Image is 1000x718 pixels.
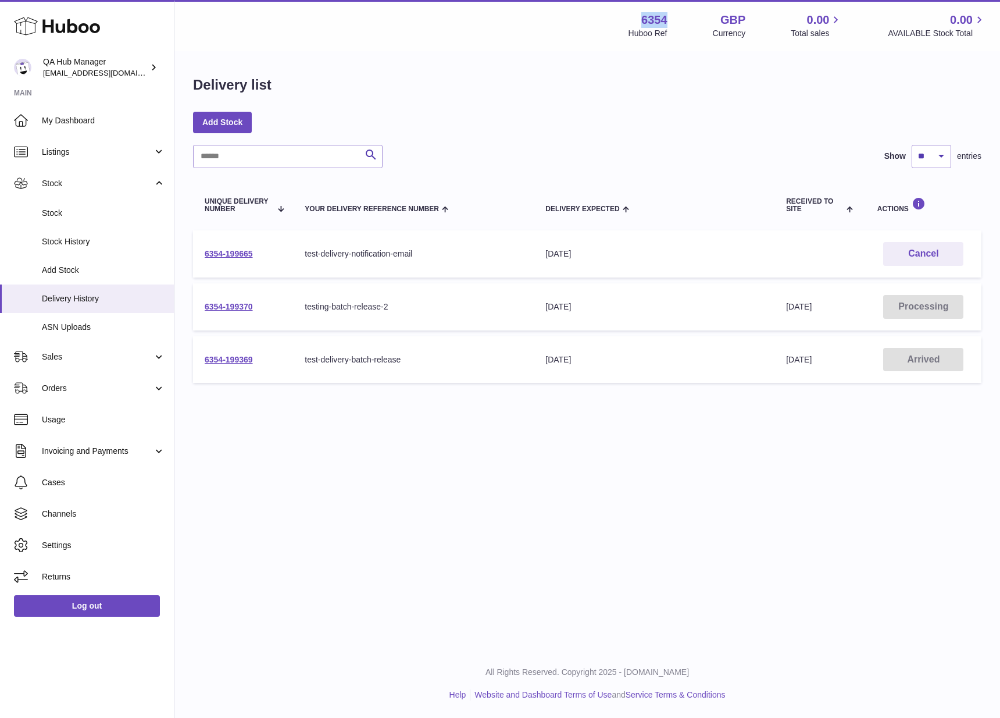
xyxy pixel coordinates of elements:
strong: 6354 [641,12,667,28]
div: QA Hub Manager [43,56,148,79]
button: Cancel [883,242,963,266]
h1: Delivery list [193,76,272,94]
span: Stock [42,208,165,219]
span: Your Delivery Reference Number [305,205,439,213]
div: [DATE] [545,301,763,312]
a: Log out [14,595,160,616]
p: All Rights Reserved. Copyright 2025 - [DOMAIN_NAME] [184,667,991,678]
span: ASN Uploads [42,322,165,333]
span: entries [957,151,981,162]
a: 6354-199370 [205,302,253,311]
span: Usage [42,414,165,425]
span: Cases [42,477,165,488]
span: Returns [42,571,165,582]
span: Settings [42,540,165,551]
span: Channels [42,509,165,520]
span: Sales [42,351,153,362]
span: Invoicing and Payments [42,446,153,457]
a: 6354-199665 [205,249,253,258]
span: Stock History [42,236,165,247]
label: Show [884,151,906,162]
a: Service Terms & Conditions [626,690,726,699]
span: 0.00 [807,12,830,28]
div: Huboo Ref [628,28,667,39]
span: [EMAIL_ADDRESS][DOMAIN_NAME] [43,68,171,77]
span: AVAILABLE Stock Total [888,28,986,39]
a: 0.00 AVAILABLE Stock Total [888,12,986,39]
span: Received to Site [786,198,844,213]
span: Stock [42,178,153,189]
a: Help [449,690,466,699]
div: Actions [877,197,970,213]
span: Delivery Expected [545,205,619,213]
div: test-delivery-batch-release [305,354,522,365]
strong: GBP [720,12,745,28]
a: 6354-199369 [205,355,253,364]
li: and [470,689,725,701]
span: Total sales [791,28,842,39]
a: Website and Dashboard Terms of Use [474,690,612,699]
img: QATestClient@huboo.co.uk [14,59,31,76]
div: Currency [713,28,746,39]
span: 0.00 [950,12,973,28]
span: My Dashboard [42,115,165,126]
span: Orders [42,383,153,394]
span: [DATE] [786,302,812,311]
span: [DATE] [786,355,812,364]
a: 0.00 Total sales [791,12,842,39]
span: Delivery History [42,293,165,304]
div: testing-batch-release-2 [305,301,522,312]
span: Unique Delivery Number [205,198,272,213]
div: [DATE] [545,354,763,365]
span: Add Stock [42,265,165,276]
a: Add Stock [193,112,252,133]
span: Listings [42,147,153,158]
div: [DATE] [545,248,763,260]
div: test-delivery-notification-email [305,248,522,260]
